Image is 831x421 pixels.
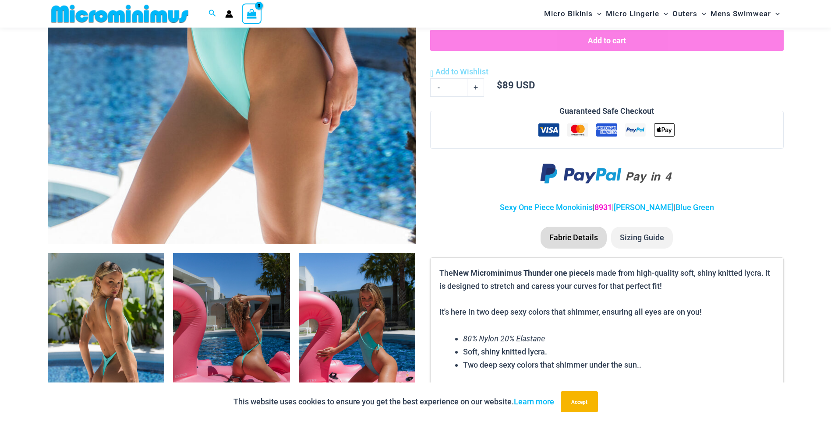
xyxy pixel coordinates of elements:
[430,65,488,78] a: Add to Wishlist
[430,78,447,97] a: -
[435,67,488,76] span: Add to Wishlist
[659,3,668,25] span: Menu Toggle
[604,3,670,25] a: Micro LingerieMenu ToggleMenu Toggle
[672,3,697,25] span: Outers
[670,3,708,25] a: OutersMenu ToggleMenu Toggle
[561,391,598,412] button: Accept
[497,78,535,91] bdi: 89 USD
[225,10,233,18] a: Account icon link
[541,227,607,249] li: Fabric Details
[233,395,554,408] p: This website uses cookies to ensure you get the best experience on our website.
[771,3,780,25] span: Menu Toggle
[542,3,604,25] a: Micro BikinisMenu ToggleMenu Toggle
[48,4,192,24] img: MM SHOP LOGO FLAT
[439,267,774,319] p: The is made from high-quality soft, shiny knitted lycra. It is designed to stretch and caress you...
[693,203,714,212] a: Green
[463,358,774,372] li: Two deep sexy colors that shimmer under the sun..
[467,78,484,97] a: +
[611,227,673,249] li: Sizing Guide
[544,3,593,25] span: Micro Bikinis
[463,333,545,344] em: 80% Nylon 20% Elastane
[497,78,502,91] span: $
[430,201,783,214] p: | | |
[675,203,691,212] a: Blue
[209,8,216,19] a: Search icon link
[463,345,774,358] li: Soft, shiny knitted lycra.
[556,105,658,118] legend: Guaranteed Safe Checkout
[514,397,554,406] a: Learn more
[447,78,467,97] input: Product quantity
[697,3,706,25] span: Menu Toggle
[594,203,612,212] a: 8931
[711,3,771,25] span: Mens Swimwear
[453,267,588,278] b: New Microminimus Thunder one piece
[606,3,659,25] span: Micro Lingerie
[614,203,674,212] a: [PERSON_NAME]
[541,1,784,26] nav: Site Navigation
[500,203,593,212] a: Sexy One Piece Monokinis
[430,30,783,51] button: Add to cart
[242,4,262,24] a: View Shopping Cart, empty
[593,3,601,25] span: Menu Toggle
[708,3,782,25] a: Mens SwimwearMenu ToggleMenu Toggle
